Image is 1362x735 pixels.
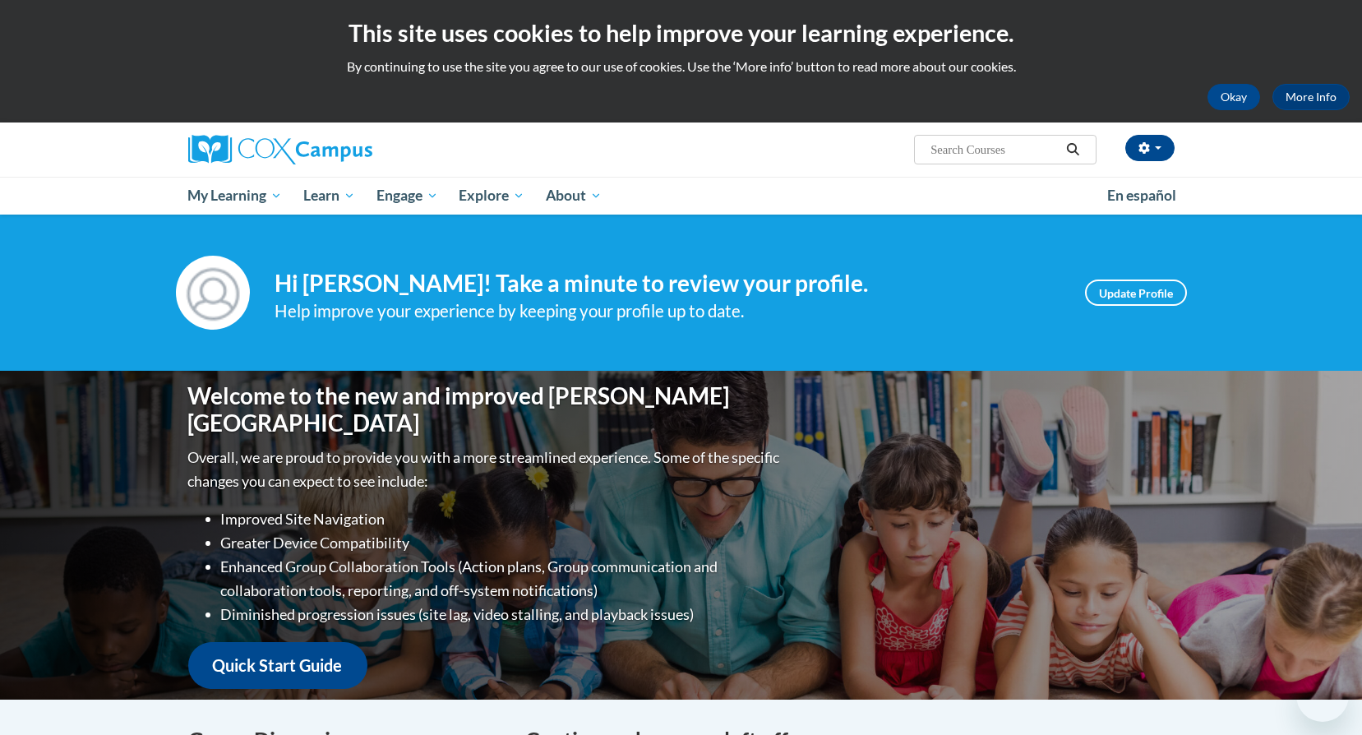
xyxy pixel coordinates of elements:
iframe: Button to launch messaging window [1296,669,1349,722]
input: Search Courses [929,140,1060,159]
span: Explore [459,186,524,206]
img: Profile Image [176,256,250,330]
li: Diminished progression issues (site lag, video stalling, and playback issues) [221,603,784,626]
li: Enhanced Group Collaboration Tools (Action plans, Group communication and collaboration tools, re... [221,555,784,603]
span: Engage [376,186,438,206]
button: Account Settings [1125,135,1175,161]
a: Cox Campus [188,135,501,164]
div: Main menu [164,177,1199,215]
p: By continuing to use the site you agree to our use of cookies. Use the ‘More info’ button to read... [12,58,1350,76]
a: My Learning [178,177,293,215]
span: My Learning [187,186,282,206]
a: Engage [366,177,449,215]
h4: Hi [PERSON_NAME]! Take a minute to review your profile. [275,270,1060,298]
h2: This site uses cookies to help improve your learning experience. [12,16,1350,49]
a: En español [1097,178,1187,213]
a: Update Profile [1085,280,1187,306]
span: Learn [303,186,355,206]
h1: Welcome to the new and improved [PERSON_NAME][GEOGRAPHIC_DATA] [188,382,784,437]
li: Improved Site Navigation [221,507,784,531]
p: Overall, we are proud to provide you with a more streamlined experience. Some of the specific cha... [188,446,784,493]
a: Quick Start Guide [188,642,367,689]
a: About [535,177,612,215]
img: Cox Campus [188,135,372,164]
a: Explore [448,177,535,215]
button: Search [1060,140,1085,159]
button: Okay [1207,84,1260,110]
span: En español [1107,187,1176,204]
a: Learn [293,177,366,215]
div: Help improve your experience by keeping your profile up to date. [275,298,1060,325]
span: About [546,186,602,206]
a: More Info [1272,84,1350,110]
li: Greater Device Compatibility [221,531,784,555]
